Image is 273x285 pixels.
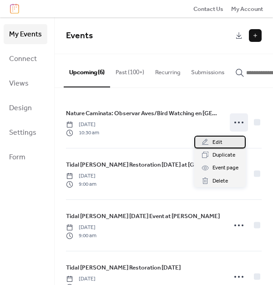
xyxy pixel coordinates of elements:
a: Connect [4,49,47,69]
span: Delete [212,177,228,186]
span: Edit [212,138,222,147]
span: Design [9,101,32,116]
a: Tidal [PERSON_NAME] Restoration [DATE] at [GEOGRAPHIC_DATA] [66,160,221,170]
button: Upcoming (6) [64,54,110,87]
span: [DATE] [66,172,96,180]
span: My Account [231,5,263,14]
a: Views [4,73,47,93]
span: Nature Caminata: Observar Aves/Bird Watching en [GEOGRAPHIC_DATA] [66,109,221,118]
button: Past (100+) [110,54,150,86]
span: Form [9,150,25,165]
span: Duplicate [212,151,235,160]
span: Events [66,27,93,44]
a: Tidal [PERSON_NAME] Restoration [DATE] [66,263,181,273]
a: Design [4,98,47,118]
span: Contact Us [193,5,223,14]
button: Recurring [150,54,186,86]
a: My Events [4,24,47,44]
span: Settings [9,126,36,140]
button: Submissions [186,54,230,86]
a: Nature Caminata: Observar Aves/Bird Watching en [GEOGRAPHIC_DATA] [66,108,221,118]
span: Event page [212,163,238,173]
span: My Events [9,27,42,42]
span: Connect [9,52,37,66]
span: Tidal [PERSON_NAME] Restoration [DATE] [66,263,181,272]
span: [DATE] [66,121,99,129]
span: [DATE] [66,224,96,232]
a: My Account [231,4,263,13]
span: [DATE] [66,275,96,283]
span: 10:30 am [66,129,99,137]
span: Tidal [PERSON_NAME] Restoration [DATE] at [GEOGRAPHIC_DATA] [66,160,221,169]
img: logo [10,4,19,14]
span: Views [9,76,29,91]
a: Form [4,147,47,167]
span: 9:00 am [66,232,96,240]
a: Settings [4,122,47,142]
a: Tidal [PERSON_NAME] [DATE] Event at [PERSON_NAME] [66,211,220,221]
span: 9:00 am [66,180,96,188]
a: Contact Us [193,4,223,13]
